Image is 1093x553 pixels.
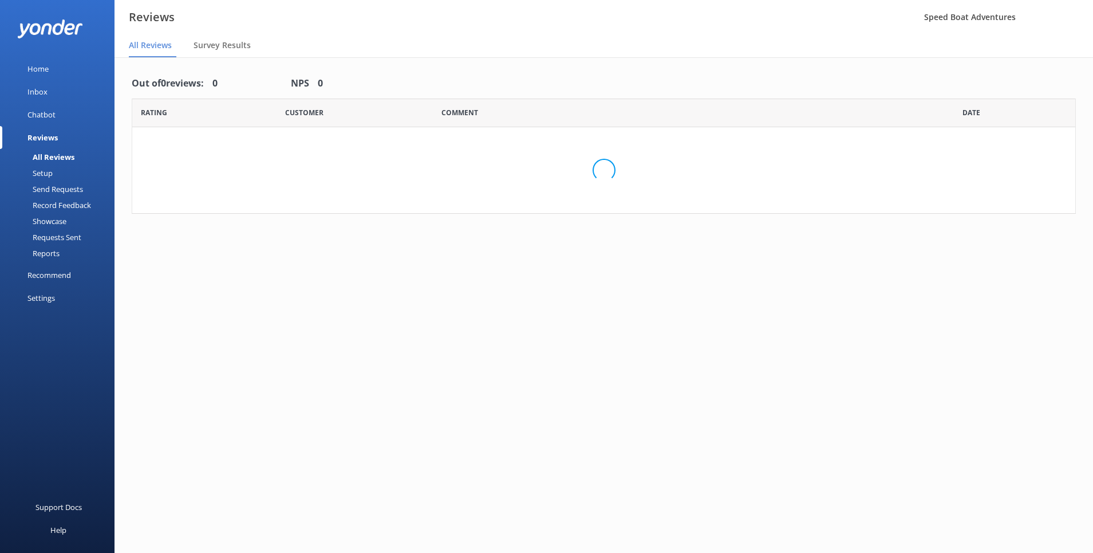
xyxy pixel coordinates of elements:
h4: Out of 0 reviews: [132,76,204,91]
div: Record Feedback [7,197,91,213]
a: Requests Sent [7,229,115,245]
div: Requests Sent [7,229,81,245]
div: Settings [27,287,55,309]
span: Date [285,107,323,118]
a: Showcase [7,213,115,229]
div: Inbox [27,80,48,103]
div: All Reviews [7,149,74,165]
h4: NPS [291,76,309,91]
div: Support Docs [35,496,82,519]
h4: 0 [318,76,323,91]
h4: 0 [212,76,218,91]
div: Showcase [7,213,66,229]
a: Record Feedback [7,197,115,213]
div: Setup [7,165,53,181]
div: Send Requests [7,181,83,197]
span: Survey Results [194,40,251,51]
span: Speed Boat Adventures [924,11,1016,22]
a: Send Requests [7,181,115,197]
div: Reports [7,245,60,261]
div: Recommend [27,264,71,287]
span: All Reviews [129,40,172,51]
span: Question [441,107,478,118]
a: All Reviews [7,149,115,165]
span: Date [962,107,980,118]
div: Home [27,57,49,80]
img: yonder-white-logo.png [17,19,83,38]
a: Setup [7,165,115,181]
div: Chatbot [27,103,56,126]
span: Date [141,107,167,118]
a: Reports [7,245,115,261]
div: Help [50,519,66,542]
h3: Reviews [129,8,175,26]
div: Reviews [27,126,58,149]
